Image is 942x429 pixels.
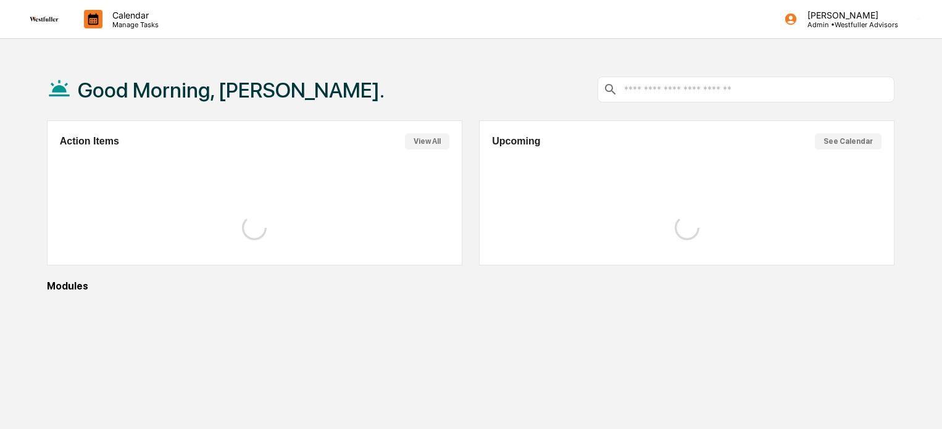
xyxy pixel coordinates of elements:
[405,133,449,149] button: View All
[60,136,119,147] h2: Action Items
[30,17,59,22] img: logo
[815,133,882,149] button: See Calendar
[102,20,165,29] p: Manage Tasks
[492,136,540,147] h2: Upcoming
[798,10,898,20] p: [PERSON_NAME]
[102,10,165,20] p: Calendar
[78,78,385,102] h1: Good Morning, [PERSON_NAME].
[798,20,898,29] p: Admin • Westfuller Advisors
[47,280,894,292] div: Modules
